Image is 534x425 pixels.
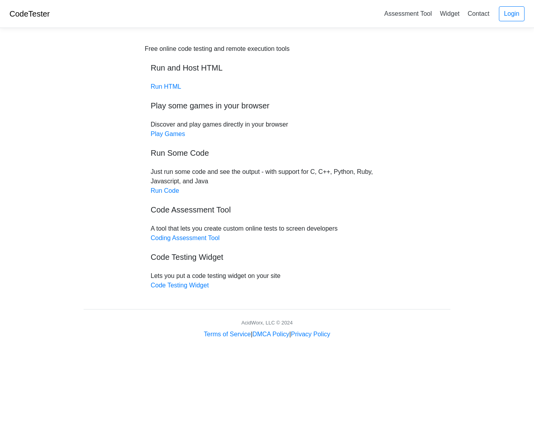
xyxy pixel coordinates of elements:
h5: Code Testing Widget [151,252,383,262]
div: AcidWorx, LLC © 2024 [241,319,293,326]
div: Free online code testing and remote execution tools [145,44,289,54]
a: Play Games [151,130,185,137]
a: Run HTML [151,83,181,90]
h5: Run and Host HTML [151,63,383,73]
a: Widget [437,7,463,20]
a: Assessment Tool [381,7,435,20]
a: Contact [465,7,493,20]
a: Run Code [151,187,179,194]
a: Login [499,6,525,21]
a: Code Testing Widget [151,282,209,289]
a: Privacy Policy [291,331,330,337]
h5: Code Assessment Tool [151,205,383,214]
a: DMCA Policy [252,331,289,337]
div: Discover and play games directly in your browser Just run some code and see the output - with sup... [145,44,389,290]
a: CodeTester [9,9,50,18]
a: Terms of Service [204,331,251,337]
h5: Run Some Code [151,148,383,158]
div: | | [204,330,330,339]
a: Coding Assessment Tool [151,235,220,241]
h5: Play some games in your browser [151,101,383,110]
